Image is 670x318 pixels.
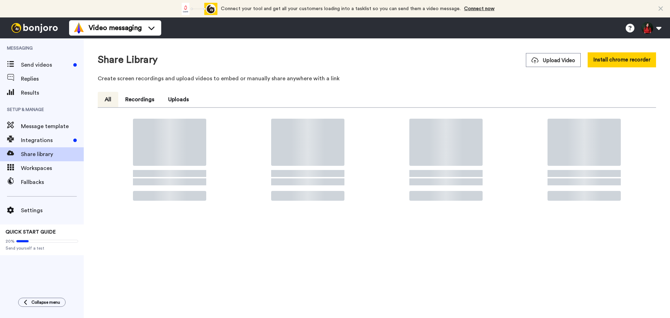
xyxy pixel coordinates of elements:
span: Workspaces [21,164,84,172]
span: Send yourself a test [6,245,78,251]
div: animation [179,3,217,15]
span: Results [21,89,84,97]
h1: Share Library [98,54,158,65]
span: Upload Video [531,57,575,64]
span: Collapse menu [31,299,60,305]
span: Video messaging [89,23,142,33]
span: 20% [6,238,15,244]
button: Uploads [161,92,196,107]
p: Create screen recordings and upload videos to embed or manually share anywhere with a link [98,74,656,83]
span: Replies [21,75,84,83]
button: All [98,92,118,107]
span: Connect your tool and get all your customers loading into a tasklist so you can send them a video... [221,6,461,11]
button: Install chrome recorder [588,52,656,67]
span: Send videos [21,61,70,69]
span: Settings [21,206,84,215]
img: vm-color.svg [73,22,84,34]
button: Recordings [118,92,161,107]
img: bj-logo-header-white.svg [8,23,61,33]
span: Fallbacks [21,178,84,186]
span: Message template [21,122,84,131]
a: Connect now [464,6,494,11]
span: QUICK START GUIDE [6,230,56,235]
span: Share library [21,150,84,158]
button: Collapse menu [18,298,66,307]
button: Upload Video [526,53,581,67]
span: Integrations [21,136,70,145]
